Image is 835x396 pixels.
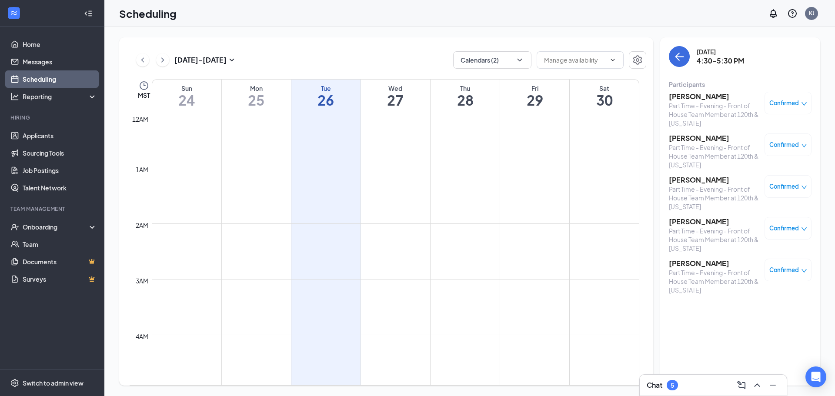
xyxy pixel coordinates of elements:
[152,93,221,107] h1: 24
[291,93,361,107] h1: 26
[134,165,150,174] div: 1am
[152,80,221,112] a: August 24, 2025
[669,217,760,226] h3: [PERSON_NAME]
[769,266,799,274] span: Confirmed
[23,127,97,144] a: Applicants
[361,80,430,112] a: August 27, 2025
[609,57,616,63] svg: ChevronDown
[769,99,799,107] span: Confirmed
[23,223,90,231] div: Onboarding
[570,80,639,112] a: August 30, 2025
[10,379,19,387] svg: Settings
[768,8,778,19] svg: Notifications
[500,80,569,112] a: August 29, 2025
[431,93,500,107] h1: 28
[801,226,807,232] span: down
[23,53,97,70] a: Messages
[23,70,97,88] a: Scheduling
[674,51,685,62] svg: ArrowLeft
[768,380,778,390] svg: Minimize
[629,51,646,69] button: Settings
[119,6,177,21] h1: Scheduling
[801,268,807,274] span: down
[291,84,361,93] div: Tue
[769,224,799,233] span: Confirmed
[750,378,764,392] button: ChevronUp
[669,80,812,89] div: Participants
[515,56,524,64] svg: ChevronDown
[227,55,237,65] svg: SmallChevronDown
[134,332,150,341] div: 4am
[735,378,748,392] button: ComposeMessage
[23,179,97,196] a: Talent Network
[431,80,500,112] a: August 28, 2025
[766,378,780,392] button: Minimize
[431,84,500,93] div: Thu
[669,185,760,211] div: Part Time - Evening - Front of House Team Member at 120th & [US_STATE]
[138,91,150,100] span: MST
[769,140,799,149] span: Confirmed
[10,205,95,213] div: Team Management
[787,8,798,19] svg: QuestionInfo
[134,276,150,286] div: 3am
[769,182,799,191] span: Confirmed
[174,55,227,65] h3: [DATE] - [DATE]
[570,84,639,93] div: Sat
[23,236,97,253] a: Team
[139,80,149,91] svg: Clock
[10,114,95,121] div: Hiring
[671,382,674,389] div: 5
[669,259,760,268] h3: [PERSON_NAME]
[500,93,569,107] h1: 29
[669,101,760,127] div: Part Time - Evening - Front of House Team Member at 120th & [US_STATE]
[736,380,747,390] svg: ComposeMessage
[10,9,18,17] svg: WorkstreamLogo
[669,143,760,169] div: Part Time - Evening - Front of House Team Member at 120th & [US_STATE]
[291,80,361,112] a: August 26, 2025
[669,268,760,294] div: Part Time - Evening - Front of House Team Member at 120th & [US_STATE]
[222,80,291,112] a: August 25, 2025
[10,223,19,231] svg: UserCheck
[152,84,221,93] div: Sun
[138,55,147,65] svg: ChevronLeft
[697,56,744,66] h3: 4:30-5:30 PM
[10,92,19,101] svg: Analysis
[23,270,97,288] a: SurveysCrown
[632,55,643,65] svg: Settings
[752,380,762,390] svg: ChevronUp
[222,93,291,107] h1: 25
[23,36,97,53] a: Home
[23,379,83,387] div: Switch to admin view
[23,253,97,270] a: DocumentsCrown
[801,101,807,107] span: down
[158,55,167,65] svg: ChevronRight
[570,93,639,107] h1: 30
[156,53,169,67] button: ChevronRight
[361,84,430,93] div: Wed
[453,51,531,69] button: Calendars (2)ChevronDown
[222,84,291,93] div: Mon
[23,162,97,179] a: Job Postings
[669,46,690,67] button: back-button
[801,143,807,149] span: down
[647,380,662,390] h3: Chat
[801,184,807,190] span: down
[669,133,760,143] h3: [PERSON_NAME]
[500,84,569,93] div: Fri
[84,9,93,18] svg: Collapse
[669,175,760,185] h3: [PERSON_NAME]
[23,144,97,162] a: Sourcing Tools
[669,226,760,253] div: Part Time - Evening - Front of House Team Member at 120th & [US_STATE]
[130,114,150,124] div: 12am
[136,53,149,67] button: ChevronLeft
[805,366,826,387] div: Open Intercom Messenger
[23,92,97,101] div: Reporting
[669,92,760,101] h3: [PERSON_NAME]
[544,55,606,65] input: Manage availability
[361,93,430,107] h1: 27
[809,10,815,17] div: KJ
[697,47,744,56] div: [DATE]
[134,220,150,230] div: 2am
